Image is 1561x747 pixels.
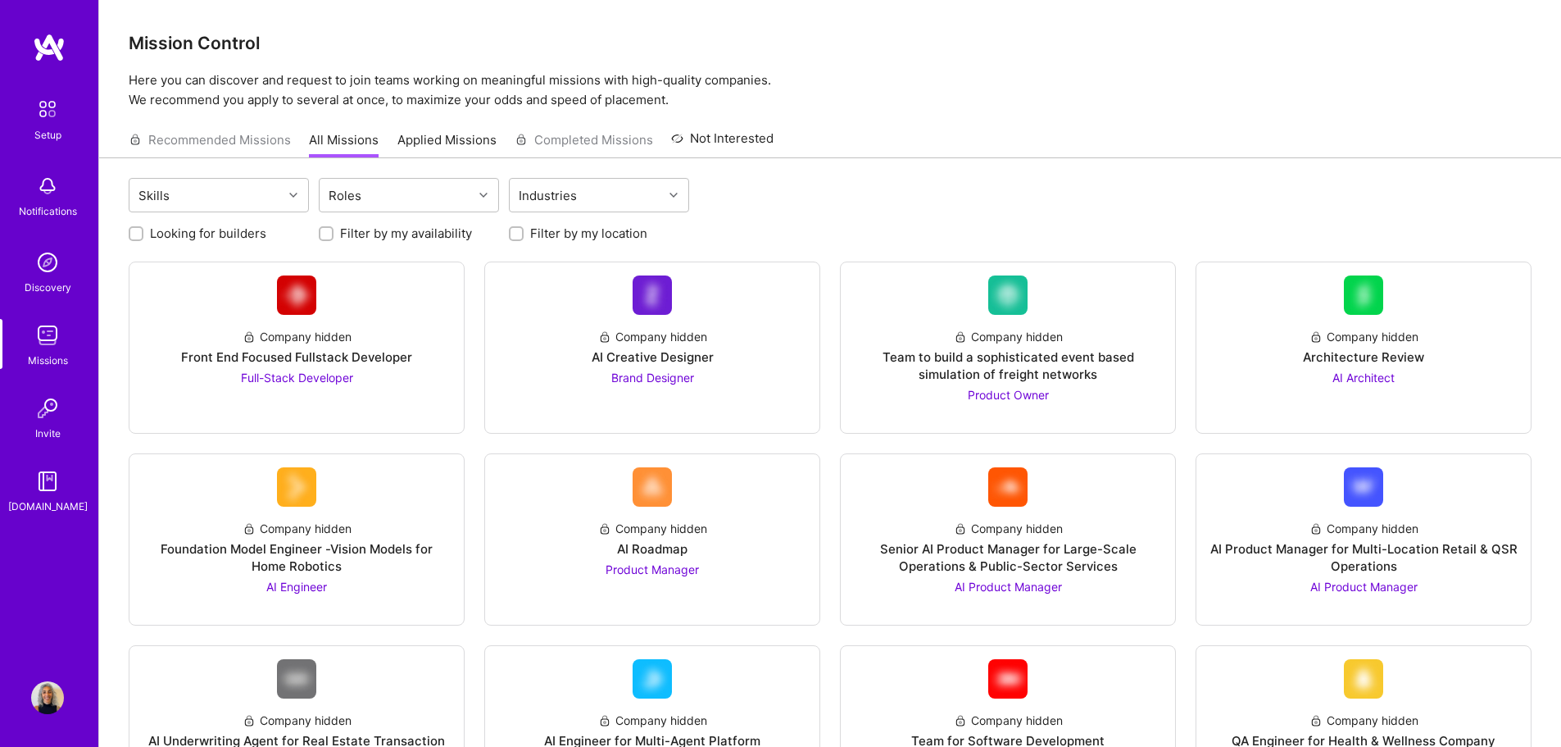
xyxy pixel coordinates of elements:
div: [DOMAIN_NAME] [8,498,88,515]
a: Company LogoCompany hiddenFoundation Model Engineer -Vision Models for Home RoboticsAI Engineer [143,467,451,612]
span: Full-Stack Developer [241,371,353,385]
img: Company Logo [988,276,1028,315]
a: Not Interested [671,129,774,158]
a: Company LogoCompany hiddenAI Creative DesignerBrand Designer [498,276,806,420]
img: Company Logo [1344,467,1383,507]
div: Company hidden [954,328,1063,345]
img: Company Logo [633,276,672,315]
label: Looking for builders [150,225,266,242]
img: Company Logo [1344,276,1383,315]
div: Company hidden [1309,712,1418,729]
span: AI Engineer [266,580,327,594]
div: Company hidden [598,328,707,345]
div: Architecture Review [1303,348,1424,366]
img: Company Logo [633,659,672,699]
span: Brand Designer [611,371,694,385]
p: Here you can discover and request to join teams working on meaningful missions with high-quality ... [129,71,1532,110]
label: Filter by my availability [340,225,472,242]
div: Company hidden [243,520,352,537]
span: AI Product Manager [955,580,1062,594]
div: Invite [35,425,61,442]
label: Filter by my location [530,225,647,242]
span: AI Architect [1332,371,1395,385]
a: Applied Missions [397,131,497,158]
div: Company hidden [1309,520,1418,537]
img: Company Logo [988,659,1028,699]
div: Company hidden [598,520,707,537]
a: Company LogoCompany hiddenFront End Focused Fullstack DeveloperFull-Stack Developer [143,276,451,420]
div: AI Roadmap [617,540,687,558]
img: User Avatar [31,681,64,714]
h3: Mission Control [129,33,1532,53]
div: AI Product Manager for Multi-Location Retail & QSR Operations [1209,540,1518,575]
div: Discovery [25,279,71,296]
img: Company Logo [988,467,1028,507]
i: icon Chevron [479,191,488,199]
a: Company LogoCompany hiddenTeam to build a sophisticated event based simulation of freight network... [854,276,1162,420]
a: Company LogoCompany hiddenAI RoadmapProduct Manager [498,467,806,612]
img: Invite [31,392,64,425]
div: Front End Focused Fullstack Developer [181,348,412,366]
a: Company LogoCompany hiddenArchitecture ReviewAI Architect [1209,276,1518,420]
div: AI Creative Designer [592,348,714,366]
img: Company Logo [277,276,316,315]
div: Company hidden [243,712,352,729]
a: All Missions [309,131,379,158]
span: AI Product Manager [1310,580,1418,594]
img: bell [31,170,64,203]
img: teamwork [31,319,64,352]
div: Roles [324,184,365,207]
div: Missions [28,352,68,369]
div: Setup [34,126,61,143]
i: icon Chevron [289,191,297,199]
div: Senior AI Product Manager for Large-Scale Operations & Public-Sector Services [854,540,1162,575]
div: Industries [515,184,581,207]
span: Product Owner [968,388,1049,402]
div: Company hidden [243,328,352,345]
img: Company Logo [633,467,672,507]
a: Company LogoCompany hiddenAI Product Manager for Multi-Location Retail & QSR OperationsAI Product... [1209,467,1518,612]
img: Company Logo [277,659,316,699]
img: discovery [31,246,64,279]
div: Company hidden [1309,328,1418,345]
img: guide book [31,465,64,498]
span: Product Manager [606,563,699,576]
img: Company Logo [277,467,316,507]
div: Company hidden [954,520,1063,537]
img: Company Logo [1344,659,1383,699]
a: User Avatar [27,681,68,714]
div: Company hidden [954,712,1063,729]
div: Foundation Model Engineer -Vision Models for Home Robotics [143,540,451,575]
div: Notifications [19,203,77,220]
div: Team to build a sophisticated event based simulation of freight networks [854,348,1162,383]
a: Company LogoCompany hiddenSenior AI Product Manager for Large-Scale Operations & Public-Sector Se... [854,467,1162,612]
div: Company hidden [598,712,707,729]
img: setup [30,92,65,126]
div: Skills [134,184,174,207]
i: icon Chevron [669,191,678,199]
img: logo [33,33,66,62]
